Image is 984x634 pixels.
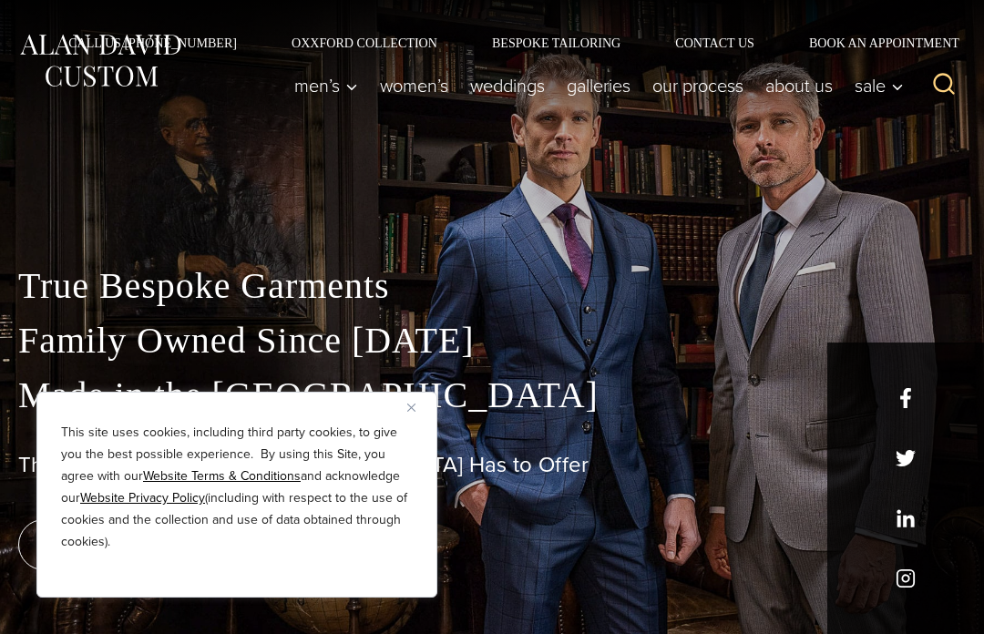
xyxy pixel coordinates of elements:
[459,67,556,104] a: weddings
[465,36,648,49] a: Bespoke Tailoring
[922,64,966,107] button: View Search Form
[294,77,358,95] span: Men’s
[855,77,904,95] span: Sale
[41,36,264,49] a: Call Us [PHONE_NUMBER]
[18,30,182,91] img: Alan David Custom
[143,466,301,486] a: Website Terms & Conditions
[41,36,966,49] nav: Secondary Navigation
[283,67,913,104] nav: Primary Navigation
[648,36,782,49] a: Contact Us
[782,36,966,49] a: Book an Appointment
[407,404,415,412] img: Close
[641,67,754,104] a: Our Process
[264,36,465,49] a: Oxxford Collection
[61,422,413,553] p: This site uses cookies, including third party cookies, to give you the best possible experience. ...
[18,519,273,570] a: book an appointment
[556,67,641,104] a: Galleries
[18,259,966,423] p: True Bespoke Garments Family Owned Since [DATE] Made in the [GEOGRAPHIC_DATA]
[754,67,844,104] a: About Us
[18,452,966,478] h1: The Best Custom Suits [GEOGRAPHIC_DATA] Has to Offer
[369,67,459,104] a: Women’s
[407,396,429,418] button: Close
[80,488,205,507] a: Website Privacy Policy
